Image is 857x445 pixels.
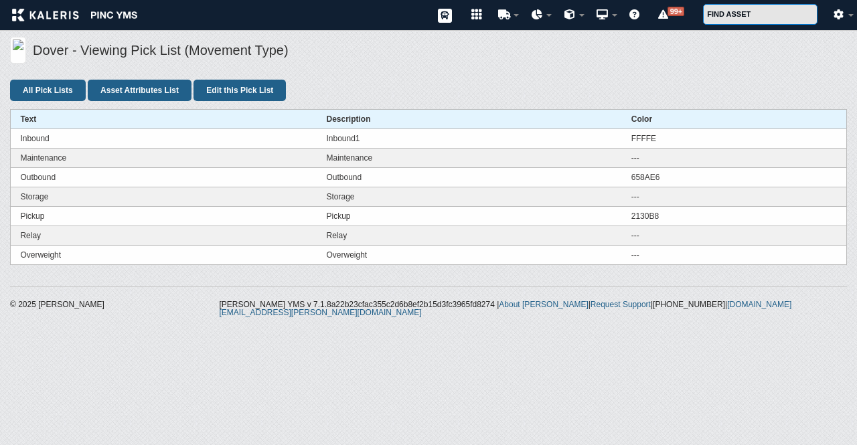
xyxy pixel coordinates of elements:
td: Outbound [11,168,317,187]
td: Storage [317,187,621,207]
td: --- [621,187,846,207]
td: Outbound [317,168,621,187]
td: Overweight [317,246,621,265]
a: About [PERSON_NAME] [499,300,588,309]
td: 658AE6 [621,168,846,187]
td: Maintenance [317,149,621,168]
td: --- [621,149,846,168]
td: Storage [11,187,317,207]
th: Text [11,110,317,129]
a: Edit this Pick List [193,80,286,101]
td: Inbound1 [317,129,621,149]
td: Maintenance [11,149,317,168]
img: logo_kft-dov.png [10,37,26,64]
td: Pickup [11,207,317,226]
h5: Dover - Viewing Pick List (Movement Type) [33,41,840,64]
input: FIND ASSET [703,4,817,25]
td: Relay [317,226,621,246]
span: 99+ [668,7,684,16]
img: kaleris_pinc-9d9452ea2abe8761a8e09321c3823821456f7e8afc7303df8a03059e807e3f55.png [12,9,137,21]
div: [PERSON_NAME] YMS v 7.1.8a22b23cfac355c2d6b8ef2b15d3fc3965fd8274 | | | | [220,300,848,317]
a: Request Support [591,300,651,309]
a: [DOMAIN_NAME][EMAIL_ADDRESS][PERSON_NAME][DOMAIN_NAME] [220,300,792,317]
td: 2130B8 [621,207,846,226]
span: [PHONE_NUMBER] [653,300,725,309]
td: Inbound [11,129,317,149]
a: Asset Attributes List [88,80,191,101]
th: Description [317,110,621,129]
td: Overweight [11,246,317,265]
a: All Pick Lists [10,80,86,101]
td: --- [621,226,846,246]
td: --- [621,246,846,265]
th: Color [621,110,846,129]
td: FFFFE [621,129,846,149]
td: Relay [11,226,317,246]
td: Pickup [317,207,621,226]
div: © 2025 [PERSON_NAME] [10,300,220,317]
